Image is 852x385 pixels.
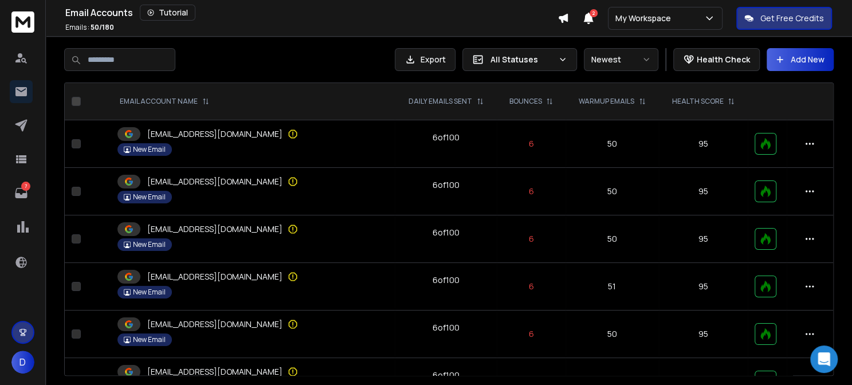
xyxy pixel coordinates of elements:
[672,97,723,106] p: HEALTH SCORE
[566,168,659,215] td: 50
[584,48,658,71] button: Newest
[566,311,659,358] td: 50
[590,9,598,17] span: 2
[11,351,34,374] button: D
[659,263,748,311] td: 95
[133,240,166,249] p: New Email
[433,322,460,333] div: 6 of 100
[673,48,760,71] button: Health Check
[504,233,558,245] p: 6
[91,22,114,32] span: 50 / 180
[736,7,832,30] button: Get Free Credits
[10,182,33,205] a: 7
[120,97,209,106] div: EMAIL ACCOUNT NAME
[147,366,282,378] p: [EMAIL_ADDRESS][DOMAIN_NAME]
[615,13,676,24] p: My Workspace
[659,168,748,215] td: 95
[433,179,460,191] div: 6 of 100
[133,335,166,344] p: New Email
[566,120,659,168] td: 50
[65,5,557,21] div: Email Accounts
[579,97,634,106] p: WARMUP EMAILS
[659,311,748,358] td: 95
[509,97,541,106] p: BOUNCES
[566,263,659,311] td: 51
[504,281,558,292] p: 6
[490,54,553,65] p: All Statuses
[395,48,456,71] button: Export
[147,128,282,140] p: [EMAIL_ADDRESS][DOMAIN_NAME]
[566,215,659,263] td: 50
[504,138,558,150] p: 6
[147,271,282,282] p: [EMAIL_ADDRESS][DOMAIN_NAME]
[767,48,834,71] button: Add New
[133,145,166,154] p: New Email
[65,23,114,32] p: Emails :
[433,274,460,286] div: 6 of 100
[659,120,748,168] td: 95
[433,227,460,238] div: 6 of 100
[697,54,750,65] p: Health Check
[504,186,558,197] p: 6
[133,192,166,202] p: New Email
[140,5,195,21] button: Tutorial
[504,328,558,340] p: 6
[147,319,282,330] p: [EMAIL_ADDRESS][DOMAIN_NAME]
[409,97,472,106] p: DAILY EMAILS SENT
[760,13,824,24] p: Get Free Credits
[433,132,460,143] div: 6 of 100
[133,288,166,297] p: New Email
[147,223,282,235] p: [EMAIL_ADDRESS][DOMAIN_NAME]
[147,176,282,187] p: [EMAIL_ADDRESS][DOMAIN_NAME]
[433,370,460,381] div: 6 of 100
[659,215,748,263] td: 95
[21,182,30,191] p: 7
[810,345,838,373] div: Open Intercom Messenger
